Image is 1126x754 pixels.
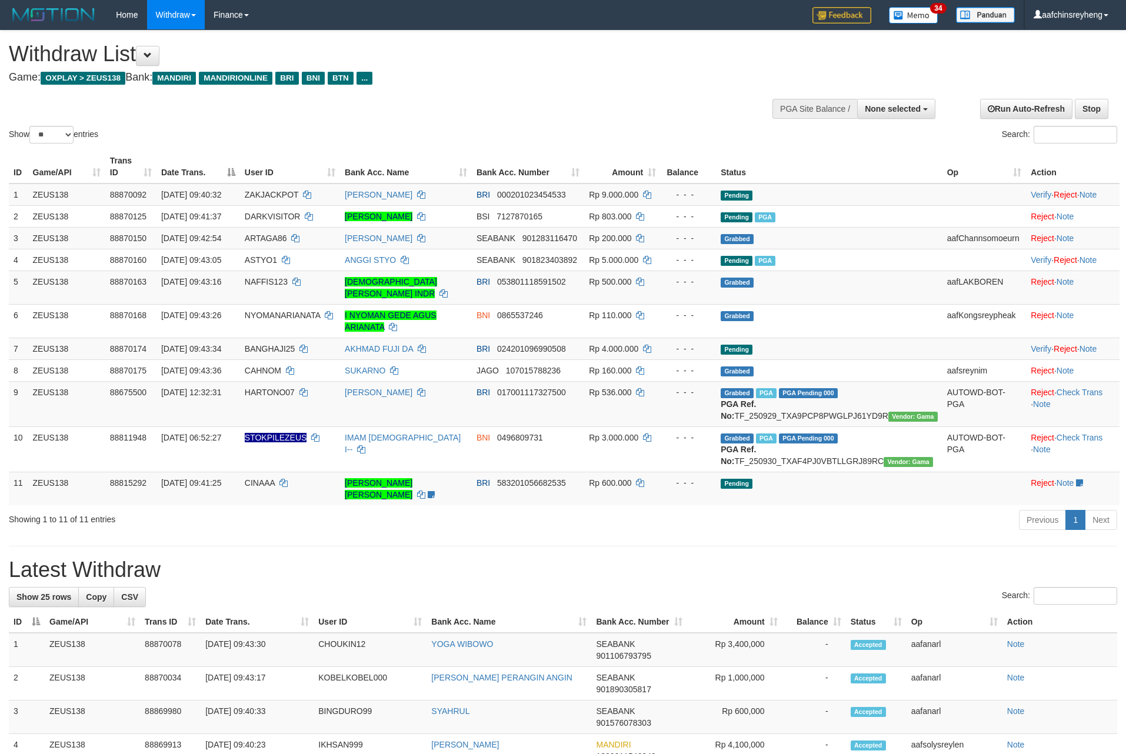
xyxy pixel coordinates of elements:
a: Reject [1031,212,1054,221]
td: · · [1026,381,1120,426]
td: 3 [9,227,28,249]
span: JAGO [477,366,499,375]
a: Verify [1031,190,1051,199]
span: 88870163 [110,277,146,286]
a: Show 25 rows [9,587,79,607]
span: 88815292 [110,478,146,488]
span: [DATE] 09:41:25 [161,478,221,488]
th: Trans ID: activate to sort column ascending [140,611,201,633]
td: ZEUS138 [45,633,140,667]
span: Rp 4.000.000 [589,344,638,353]
th: Action [1026,150,1120,184]
span: Copy 0496809731 to clipboard [497,433,543,442]
span: SEABANK [596,639,635,649]
span: Vendor URL: https://trx31.1velocity.biz [884,457,933,467]
span: 88870125 [110,212,146,221]
span: Copy 000201023454533 to clipboard [497,190,566,199]
img: panduan.png [956,7,1015,23]
div: - - - [665,254,711,266]
span: 88870092 [110,190,146,199]
a: 1 [1065,510,1085,530]
span: Rp 5.000.000 [589,255,638,265]
span: Pending [721,256,752,266]
a: [PERSON_NAME] PERANGIN ANGIN [431,673,572,682]
span: ASTYO1 [245,255,277,265]
input: Search: [1034,126,1117,144]
td: KOBELKOBEL000 [314,667,427,700]
td: ZEUS138 [45,700,140,734]
span: Pending [721,212,752,222]
a: Reject [1054,344,1077,353]
a: Note [1080,255,1097,265]
th: User ID: activate to sort column ascending [240,150,340,184]
td: ZEUS138 [28,184,105,206]
td: - [782,700,846,734]
span: 88870168 [110,311,146,320]
td: TF_250929_TXA9PCP8PWGLPJ61YD9R [716,381,942,426]
span: 88870160 [110,255,146,265]
th: Amount: activate to sort column ascending [687,611,782,633]
td: Rp 600,000 [687,700,782,734]
a: Note [1007,740,1025,749]
a: Reject [1031,388,1054,397]
span: HARTONO07 [245,388,295,397]
td: ZEUS138 [45,667,140,700]
span: None selected [865,104,921,114]
input: Search: [1034,587,1117,605]
a: [PERSON_NAME] [345,212,412,221]
span: 88870175 [110,366,146,375]
span: Copy 901106793795 to clipboard [596,651,651,660]
h1: Withdraw List [9,42,739,66]
td: 9 [9,381,28,426]
span: [DATE] 09:43:36 [161,366,221,375]
span: Rp 200.000 [589,233,631,243]
div: - - - [665,189,711,201]
span: Marked by aafanarl [755,256,775,266]
a: I NYOMAN GEDE AGUS ARIANATA [345,311,437,332]
a: [PERSON_NAME] [345,233,412,243]
div: - - - [665,276,711,288]
span: Marked by aaftrukkakada [756,388,777,398]
img: Feedback.jpg [812,7,871,24]
a: Reject [1031,366,1054,375]
td: · · [1026,249,1120,271]
td: · · [1026,184,1120,206]
th: Trans ID: activate to sort column ascending [105,150,156,184]
span: ZAKJACKPOT [245,190,299,199]
td: · [1026,205,1120,227]
span: BSI [477,212,490,221]
a: Note [1007,673,1025,682]
td: aafanarl [907,700,1002,734]
td: · [1026,304,1120,338]
a: Note [1057,311,1074,320]
span: BRI [477,277,490,286]
span: NYOMANARIANATA [245,311,321,320]
span: Grabbed [721,388,754,398]
a: Run Auto-Refresh [980,99,1072,119]
td: · · [1026,338,1120,359]
td: 8 [9,359,28,381]
td: 88870034 [140,667,201,700]
td: - [782,633,846,667]
td: Rp 3,400,000 [687,633,782,667]
td: [DATE] 09:43:30 [201,633,314,667]
span: BRI [477,388,490,397]
td: AUTOWD-BOT-PGA [942,426,1026,472]
span: Pending [721,191,752,201]
td: · [1026,359,1120,381]
span: [DATE] 09:43:34 [161,344,221,353]
a: Reject [1054,255,1077,265]
a: YOGA WIBOWO [431,639,493,649]
span: Copy 024201096990508 to clipboard [497,344,566,353]
a: Note [1057,212,1074,221]
span: Grabbed [721,311,754,321]
span: Rp 110.000 [589,311,631,320]
a: Copy [78,587,114,607]
a: SUKARNO [345,366,385,375]
span: Copy 583201056682535 to clipboard [497,478,566,488]
span: BRI [477,190,490,199]
td: 4 [9,249,28,271]
a: Verify [1031,255,1051,265]
th: Date Trans.: activate to sort column ascending [201,611,314,633]
th: Game/API: activate to sort column ascending [45,611,140,633]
